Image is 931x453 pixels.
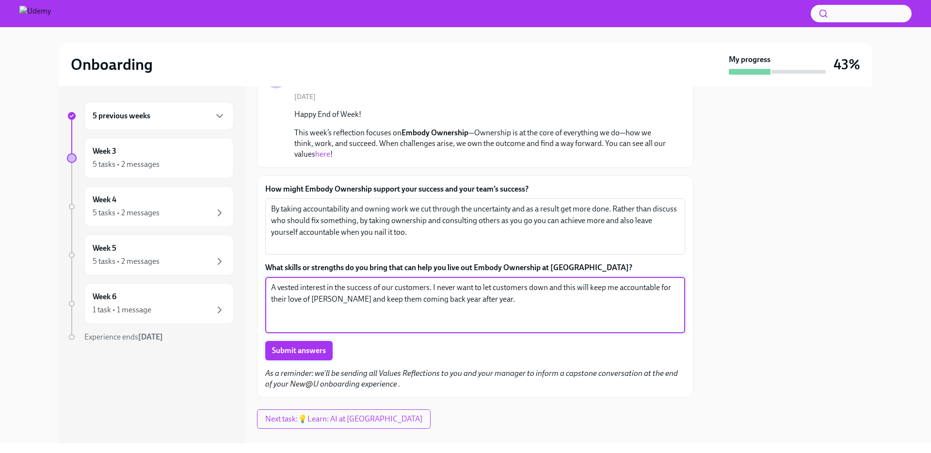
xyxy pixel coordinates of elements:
div: 1 task • 1 message [93,305,151,315]
h6: Week 5 [93,243,116,254]
h2: Onboarding [71,55,153,74]
label: What skills or strengths do you bring that can help you live out Embody Ownership at [GEOGRAPHIC_... [265,262,685,273]
h6: Week 4 [93,194,116,205]
h6: Week 3 [93,146,116,157]
strong: [DATE] [138,332,163,341]
em: As a reminder: we'll be sending all Values Reflections to you and your manager to inform a capsto... [265,369,678,388]
textarea: A vested interest in the success of our customers. I never want to let customers down and this wi... [271,282,679,328]
span: Next task : 💡Learn: AI at [GEOGRAPHIC_DATA] [265,414,422,424]
span: Experience ends [84,332,163,341]
button: Submit answers [265,341,333,360]
strong: Embody Ownership [401,128,468,137]
p: Happy End of Week! [294,109,670,120]
span: Submit answers [272,346,326,356]
a: Week 45 tasks • 2 messages [67,186,234,227]
a: Week 55 tasks • 2 messages [67,235,234,275]
img: Udemy [19,6,51,21]
h6: Week 6 [93,291,116,302]
textarea: By taking accountability and owning work we cut through the uncertainty and as a result get more ... [271,203,679,250]
a: here [315,149,330,159]
h3: 43% [834,56,860,73]
label: How might Embody Ownership support your success and your team’s success? [265,184,685,194]
div: 5 tasks • 2 messages [93,208,160,218]
p: This week’s reflection focuses on —Ownership is at the core of everything we do—how we think, wor... [294,128,670,160]
button: Next task:💡Learn: AI at [GEOGRAPHIC_DATA] [257,409,431,429]
strong: My progress [729,54,770,65]
div: 5 tasks • 2 messages [93,256,160,267]
h6: 5 previous weeks [93,111,150,121]
a: Week 35 tasks • 2 messages [67,138,234,178]
span: [DATE] [294,92,316,101]
a: Week 61 task • 1 message [67,283,234,324]
div: 5 tasks • 2 messages [93,159,160,170]
div: 5 previous weeks [84,102,234,130]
